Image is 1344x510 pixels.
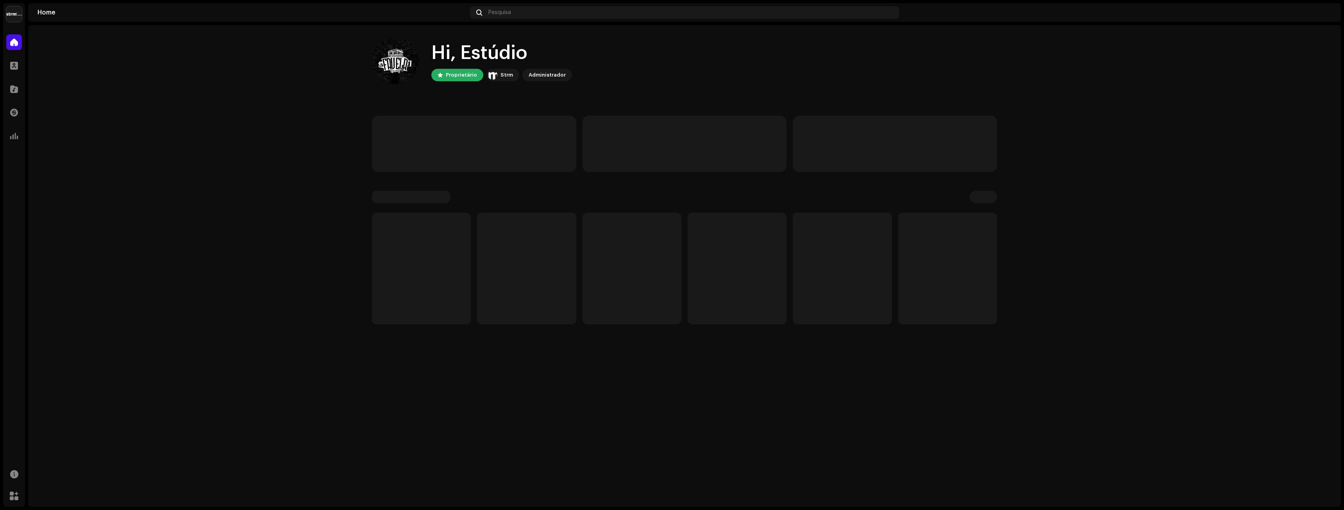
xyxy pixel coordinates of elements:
[500,70,513,80] div: Strm
[446,70,477,80] div: Proprietário
[431,41,572,66] div: Hi, Estúdio
[38,9,467,16] div: Home
[372,38,419,84] img: dc91a19f-5afd-40d8-9fe8-0c5e801ef67b
[488,9,511,16] span: Pesquisa
[529,70,566,80] div: Administrador
[6,6,22,22] img: 408b884b-546b-4518-8448-1008f9c76b02
[488,70,497,80] img: 408b884b-546b-4518-8448-1008f9c76b02
[1319,6,1331,19] img: dc91a19f-5afd-40d8-9fe8-0c5e801ef67b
